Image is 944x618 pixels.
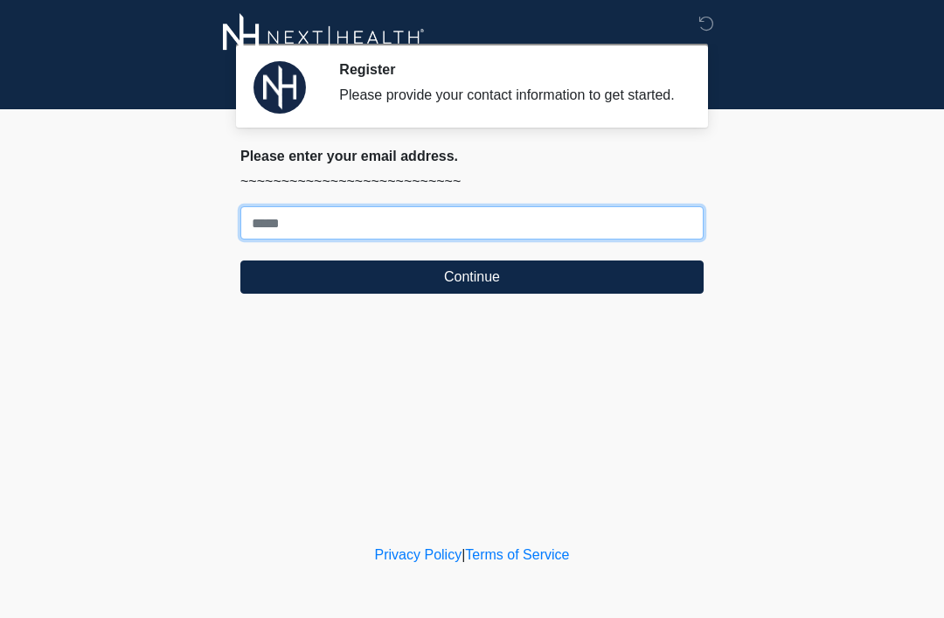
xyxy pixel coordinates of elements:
[375,547,462,562] a: Privacy Policy
[240,171,704,192] p: ~~~~~~~~~~~~~~~~~~~~~~~~~~~
[240,260,704,294] button: Continue
[462,547,465,562] a: |
[465,547,569,562] a: Terms of Service
[339,85,677,106] div: Please provide your contact information to get started.
[223,13,425,61] img: Next-Health Logo
[253,61,306,114] img: Agent Avatar
[240,148,704,164] h2: Please enter your email address.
